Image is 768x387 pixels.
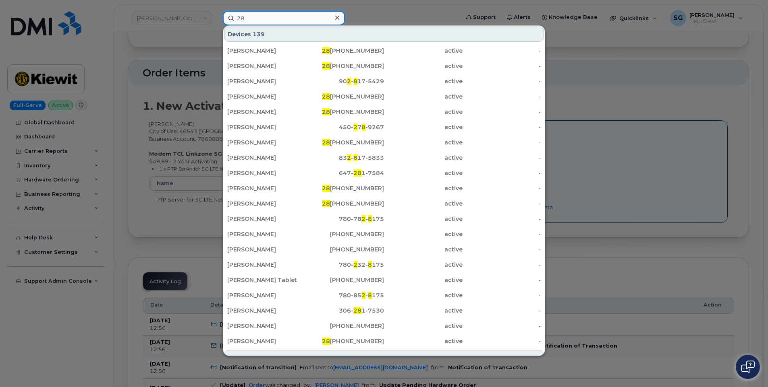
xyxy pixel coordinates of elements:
[224,227,544,241] a: [PERSON_NAME][PHONE_NUMBER]active-
[306,337,384,345] div: [PHONE_NUMBER]
[384,184,463,192] div: active
[463,154,541,162] div: -
[227,93,306,101] div: [PERSON_NAME]
[322,93,330,100] span: 28
[306,154,384,162] div: 83 - 17-5833
[463,138,541,146] div: -
[353,169,361,177] span: 28
[463,307,541,315] div: -
[463,47,541,55] div: -
[227,215,306,223] div: [PERSON_NAME]
[223,11,345,25] input: Find something...
[224,257,544,272] a: [PERSON_NAME]780-232-8175active-
[384,169,463,177] div: active
[306,138,384,146] div: [PHONE_NUMBER]
[463,276,541,284] div: -
[741,360,755,373] img: Open chat
[463,108,541,116] div: -
[227,108,306,116] div: [PERSON_NAME]
[384,123,463,131] div: active
[361,292,365,299] span: 2
[384,62,463,70] div: active
[306,77,384,85] div: 90 - 17-5429
[306,307,384,315] div: 306- 1-7530
[384,77,463,85] div: active
[224,43,544,58] a: [PERSON_NAME]28[PHONE_NUMBER]active-
[384,108,463,116] div: active
[306,93,384,101] div: [PHONE_NUMBER]
[227,184,306,192] div: [PERSON_NAME]
[227,47,306,55] div: [PERSON_NAME]
[306,47,384,55] div: [PHONE_NUMBER]
[227,261,306,269] div: [PERSON_NAME]
[306,322,384,330] div: [PHONE_NUMBER]
[224,89,544,104] a: [PERSON_NAME]28[PHONE_NUMBER]active-
[306,108,384,116] div: [PHONE_NUMBER]
[368,292,372,299] span: 8
[384,47,463,55] div: active
[353,307,361,314] span: 28
[322,62,330,70] span: 28
[224,27,544,42] div: Devices
[224,288,544,303] a: [PERSON_NAME]780-852-8175active-
[227,123,306,131] div: [PERSON_NAME]
[224,350,544,365] div: Contacts
[384,337,463,345] div: active
[306,291,384,299] div: 780-85 - 175
[224,181,544,196] a: [PERSON_NAME]28[PHONE_NUMBER]active-
[224,74,544,89] a: [PERSON_NAME]902-817-5429active-
[384,245,463,253] div: active
[224,319,544,333] a: [PERSON_NAME][PHONE_NUMBER]active-
[347,154,351,161] span: 2
[384,230,463,238] div: active
[257,354,265,362] span: 19
[353,124,357,131] span: 2
[361,124,365,131] span: 8
[306,230,384,238] div: [PHONE_NUMBER]
[227,276,306,284] div: [PERSON_NAME] Tablet
[463,169,541,177] div: -
[463,62,541,70] div: -
[224,166,544,180] a: [PERSON_NAME]647-281-7584active-
[384,276,463,284] div: active
[306,169,384,177] div: 647- 1-7584
[384,93,463,101] div: active
[227,138,306,146] div: [PERSON_NAME]
[384,154,463,162] div: active
[368,261,372,268] span: 8
[306,62,384,70] div: [PHONE_NUMBER]
[224,135,544,150] a: [PERSON_NAME]28[PHONE_NUMBER]active-
[368,215,372,222] span: 8
[384,215,463,223] div: active
[306,276,384,284] div: [PHONE_NUMBER]
[353,78,357,85] span: 8
[347,78,351,85] span: 2
[463,261,541,269] div: -
[322,185,330,192] span: 28
[227,230,306,238] div: [PERSON_NAME]
[227,154,306,162] div: [PERSON_NAME]
[224,150,544,165] a: [PERSON_NAME]832-817-5833active-
[463,200,541,208] div: -
[306,123,384,131] div: 450- 7 -9267
[353,261,357,268] span: 2
[227,307,306,315] div: [PERSON_NAME]
[322,139,330,146] span: 28
[306,215,384,223] div: 780-78 - 175
[463,184,541,192] div: -
[224,334,544,348] a: [PERSON_NAME]28[PHONE_NUMBER]active-
[224,242,544,257] a: [PERSON_NAME][PHONE_NUMBER]active-
[306,200,384,208] div: [PHONE_NUMBER]
[227,337,306,345] div: [PERSON_NAME]
[463,245,541,253] div: -
[463,291,541,299] div: -
[227,62,306,70] div: [PERSON_NAME]
[322,47,330,54] span: 28
[463,123,541,131] div: -
[384,261,463,269] div: active
[224,212,544,226] a: [PERSON_NAME]780-782-8175active-
[322,200,330,207] span: 28
[227,169,306,177] div: [PERSON_NAME]
[384,291,463,299] div: active
[227,77,306,85] div: [PERSON_NAME]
